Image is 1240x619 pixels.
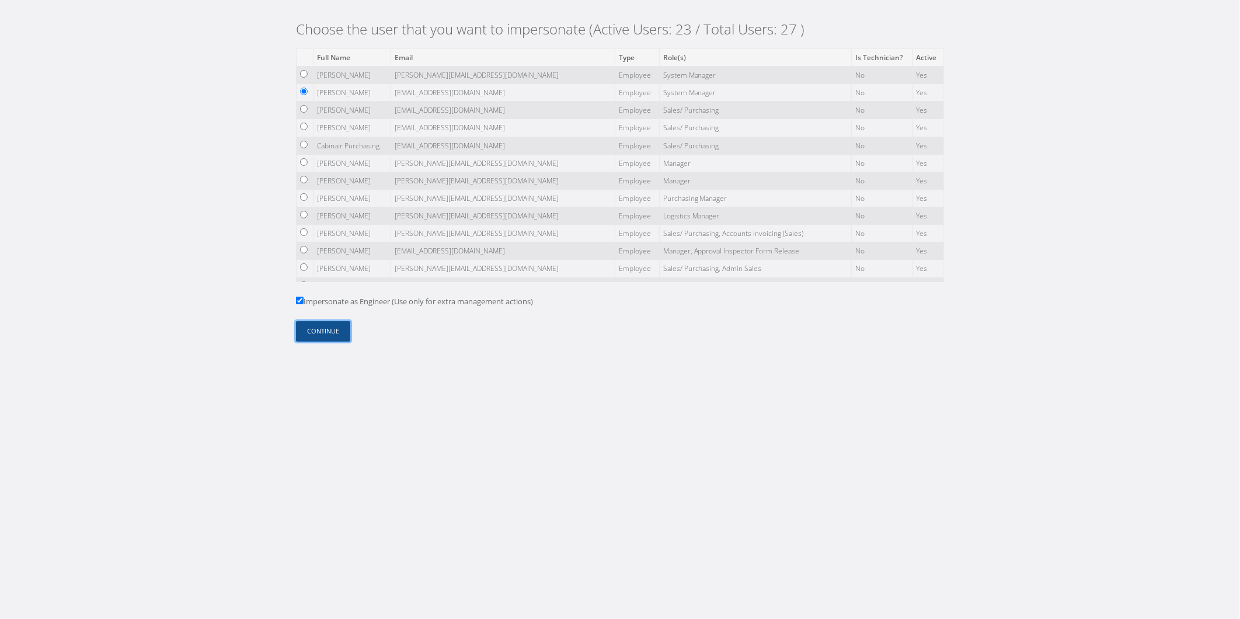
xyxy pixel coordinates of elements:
td: [EMAIL_ADDRESS][DOMAIN_NAME] [391,119,615,137]
td: [PERSON_NAME][EMAIL_ADDRESS][DOMAIN_NAME] [391,207,615,225]
td: Yes [912,119,943,137]
td: No [852,172,913,189]
td: [PERSON_NAME] [313,207,391,225]
td: Yes [912,277,943,295]
td: [PERSON_NAME][EMAIL_ADDRESS][DOMAIN_NAME] [391,154,615,172]
td: No [852,277,913,295]
td: Yes [912,207,943,225]
td: Sales/ Purchasing [659,137,851,154]
td: System Manager [659,66,851,84]
td: Employee [615,242,660,260]
td: Purchasing Manager [659,189,851,207]
td: Sales/ Purchasing [659,277,851,295]
td: Employee [615,277,660,295]
td: Yes [912,66,943,84]
td: [PERSON_NAME] [313,172,391,189]
td: No [852,66,913,84]
td: No [852,225,913,242]
td: [PERSON_NAME] [313,102,391,119]
th: Email [391,48,615,66]
td: [EMAIL_ADDRESS][DOMAIN_NAME] [391,242,615,260]
td: Cabinair Purchasing [313,137,391,154]
td: Manager, Approval Inspector Form Release [659,242,851,260]
td: [EMAIL_ADDRESS][DOMAIN_NAME] [391,84,615,102]
td: [EMAIL_ADDRESS][DOMAIN_NAME] [391,277,615,295]
td: [PERSON_NAME] [313,189,391,207]
td: Yes [912,260,943,277]
td: No [852,207,913,225]
th: Is Technician? [852,48,913,66]
td: Yes [912,172,943,189]
td: No [852,189,913,207]
td: [PERSON_NAME] [313,260,391,277]
td: No [852,84,913,102]
td: Manager [659,154,851,172]
td: No [852,154,913,172]
td: Yes [912,154,943,172]
td: Employee [615,189,660,207]
td: No [852,137,913,154]
td: No [852,119,913,137]
td: Employee [615,119,660,137]
td: Employee [615,137,660,154]
td: No [852,102,913,119]
th: Type [615,48,660,66]
td: Manager [659,172,851,189]
td: Employee [615,84,660,102]
td: Logistics Manager [659,207,851,225]
td: Yes [912,137,943,154]
th: Full Name [313,48,391,66]
td: System Manager [659,84,851,102]
td: [PERSON_NAME][EMAIL_ADDRESS][DOMAIN_NAME] [391,260,615,277]
td: [PERSON_NAME][EMAIL_ADDRESS][DOMAIN_NAME] [391,225,615,242]
td: Sales/ Purchasing [659,102,851,119]
td: Yes [912,84,943,102]
td: No [852,260,913,277]
td: [PERSON_NAME] [313,154,391,172]
td: Yes [912,225,943,242]
td: [PERSON_NAME][EMAIL_ADDRESS][DOMAIN_NAME] [391,172,615,189]
h2: Choose the user that you want to impersonate (Active Users: 23 / Total Users: 27 ) [296,21,944,38]
td: [PERSON_NAME] [313,84,391,102]
td: [PERSON_NAME] [313,242,391,260]
td: [PERSON_NAME][EMAIL_ADDRESS][DOMAIN_NAME] [391,66,615,84]
td: Sales/ Purchasing [659,119,851,137]
td: [PERSON_NAME][EMAIL_ADDRESS][DOMAIN_NAME] [391,189,615,207]
td: Employee [615,66,660,84]
td: [PERSON_NAME] [313,225,391,242]
td: Employee [615,102,660,119]
th: Role(s) [659,48,851,66]
td: Employee [615,207,660,225]
td: Yes [912,242,943,260]
button: Continue [296,321,350,342]
input: Impersonate as Engineer (Use only for extra management actions) [296,297,304,304]
td: Employee [615,154,660,172]
td: [EMAIL_ADDRESS][DOMAIN_NAME] [391,102,615,119]
td: No [852,242,913,260]
td: Yes [912,189,943,207]
td: Employee [615,225,660,242]
td: [EMAIL_ADDRESS][DOMAIN_NAME] [391,137,615,154]
td: Employee [615,260,660,277]
td: [PERSON_NAME] [313,277,391,295]
td: [PERSON_NAME] [313,66,391,84]
th: Active [912,48,943,66]
td: [PERSON_NAME] [313,119,391,137]
td: Yes [912,102,943,119]
td: Sales/ Purchasing, Accounts Invoicing (Sales) [659,225,851,242]
label: Impersonate as Engineer (Use only for extra management actions) [296,296,533,308]
td: Employee [615,172,660,189]
td: Sales/ Purchasing, Admin Sales [659,260,851,277]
